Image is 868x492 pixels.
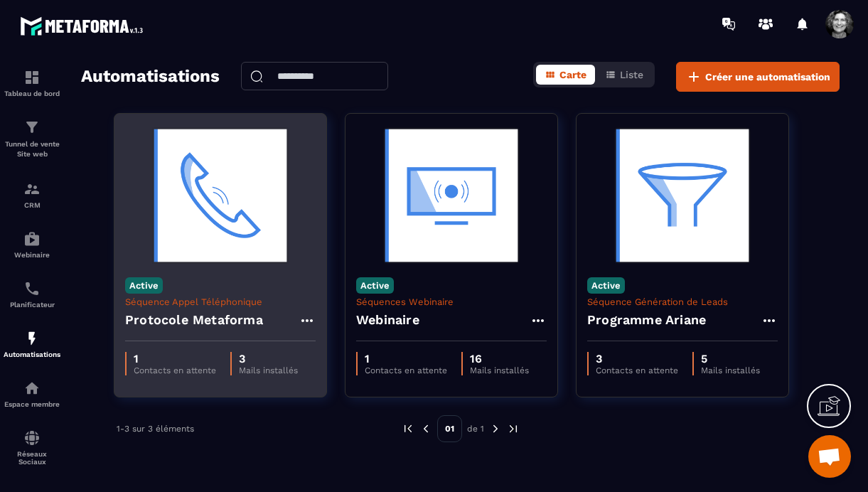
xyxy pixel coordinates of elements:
a: formationformationCRM [4,170,60,220]
p: Espace membre [4,400,60,408]
p: CRM [4,201,60,209]
p: 1 [365,352,447,365]
p: Mails installés [701,365,760,375]
p: Contacts en attente [365,365,447,375]
p: Active [356,277,394,294]
p: Tunnel de vente Site web [4,139,60,159]
button: Créer une automatisation [676,62,840,92]
img: automation-background [587,124,778,267]
p: Contacts en attente [134,365,216,375]
h4: Programme Ariane [587,310,706,330]
img: scheduler [23,280,41,297]
img: formation [23,119,41,136]
h2: Automatisations [81,62,220,92]
h4: Webinaire [356,310,419,330]
span: Créer une automatisation [705,70,830,84]
button: Carte [536,65,595,85]
a: automationsautomationsAutomatisations [4,319,60,369]
img: formation [23,181,41,198]
img: logo [20,13,148,39]
p: Planificateur [4,301,60,309]
p: 1-3 sur 3 éléments [117,424,194,434]
img: automation-background [356,124,547,267]
p: Active [587,277,625,294]
img: social-network [23,429,41,446]
img: automations [23,380,41,397]
p: 1 [134,352,216,365]
p: Contacts en attente [596,365,678,375]
p: de 1 [467,423,484,434]
span: Carte [559,69,586,80]
img: prev [402,422,414,435]
p: Active [125,277,163,294]
button: Liste [596,65,652,85]
a: automationsautomationsWebinaire [4,220,60,269]
p: Séquence Génération de Leads [587,296,778,307]
img: formation [23,69,41,86]
p: Tableau de bord [4,90,60,97]
p: Webinaire [4,251,60,259]
p: 16 [470,352,529,365]
p: Mails installés [239,365,298,375]
a: schedulerschedulerPlanificateur [4,269,60,319]
img: automations [23,230,41,247]
p: 3 [239,352,298,365]
p: Réseaux Sociaux [4,450,60,466]
p: Automatisations [4,351,60,358]
img: automations [23,330,41,347]
p: Séquence Appel Téléphonique [125,296,316,307]
a: social-networksocial-networkRéseaux Sociaux [4,419,60,476]
img: next [489,422,502,435]
p: Séquences Webinaire [356,296,547,307]
a: automationsautomationsEspace membre [4,369,60,419]
p: Mails installés [470,365,529,375]
h4: Protocole Metaforma [125,310,263,330]
img: automation-background [125,124,316,267]
p: 3 [596,352,678,365]
img: prev [419,422,432,435]
a: formationformationTableau de bord [4,58,60,108]
a: formationformationTunnel de vente Site web [4,108,60,170]
p: 01 [437,415,462,442]
p: 5 [701,352,760,365]
img: next [507,422,520,435]
div: Ouvrir le chat [808,435,851,478]
span: Liste [620,69,643,80]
